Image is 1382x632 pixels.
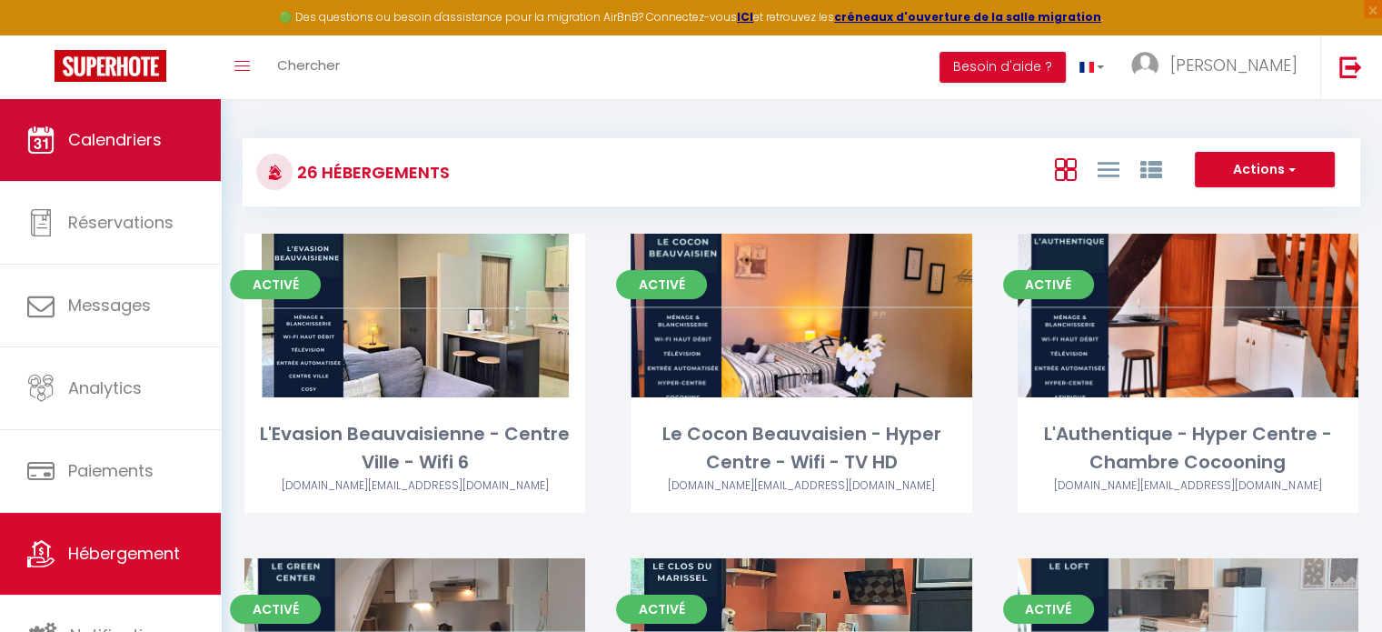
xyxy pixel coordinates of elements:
[1195,152,1335,188] button: Actions
[15,7,69,62] button: Ouvrir le widget de chat LiveChat
[1339,55,1362,78] img: logout
[230,595,321,624] span: Activé
[68,294,151,316] span: Messages
[616,595,707,624] span: Activé
[1118,35,1320,99] a: ... [PERSON_NAME]
[940,52,1066,83] button: Besoin d'aide ?
[1003,595,1094,624] span: Activé
[68,459,154,482] span: Paiements
[244,420,585,477] div: L'Evasion Beauvaisienne - Centre Ville - Wifi 6
[631,420,971,477] div: Le Cocon Beauvaisien - Hyper Centre - Wifi - TV HD
[68,376,142,399] span: Analytics
[68,211,174,234] span: Réservations
[1018,420,1358,477] div: L'Authentique - Hyper Centre - Chambre Cocooning
[1054,154,1076,184] a: Vue en Box
[631,477,971,495] div: Airbnb
[244,477,585,495] div: Airbnb
[1170,54,1297,76] span: [PERSON_NAME]
[1097,154,1119,184] a: Vue en Liste
[1003,270,1094,299] span: Activé
[616,270,707,299] span: Activé
[737,9,753,25] a: ICI
[277,55,340,75] span: Chercher
[55,50,166,82] img: Super Booking
[1139,154,1161,184] a: Vue par Groupe
[263,35,353,99] a: Chercher
[1018,477,1358,495] div: Airbnb
[834,9,1101,25] a: créneaux d'ouverture de la salle migration
[68,542,180,565] span: Hébergement
[230,270,321,299] span: Activé
[1131,52,1158,79] img: ...
[68,128,162,151] span: Calendriers
[293,152,450,193] h3: 26 Hébergements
